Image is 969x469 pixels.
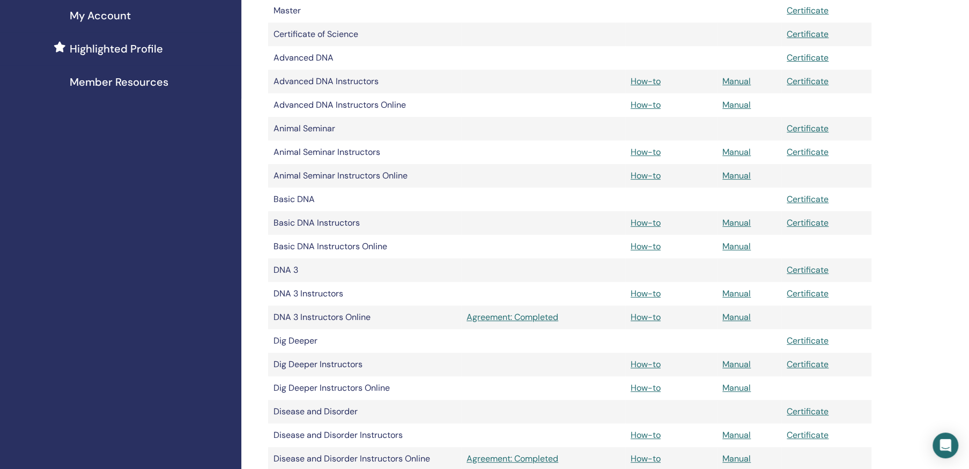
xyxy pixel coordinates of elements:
a: Certificate [787,429,829,441]
div: Open Intercom Messenger [933,433,958,458]
a: Manual [722,170,751,181]
a: How-to [631,359,661,370]
a: Manual [722,288,751,299]
a: Certificate [787,288,829,299]
span: Member Resources [70,74,168,90]
a: Certificate [787,123,829,134]
a: Certificate [787,335,829,346]
a: Certificate [787,52,829,63]
td: DNA 3 Instructors Online [268,306,461,329]
td: Dig Deeper Instructors [268,353,461,376]
td: Disease and Disorder [268,400,461,423]
td: Advanced DNA Instructors [268,70,461,93]
span: My Account [70,8,131,24]
a: Manual [722,217,751,228]
a: Manual [722,429,751,441]
a: Manual [722,359,751,370]
a: Certificate [787,5,829,16]
td: Advanced DNA Instructors Online [268,93,461,117]
a: How-to [631,99,661,110]
a: Manual [722,453,751,464]
a: How-to [631,311,661,323]
a: How-to [631,146,661,158]
a: Certificate [787,217,829,228]
a: Manual [722,99,751,110]
a: Manual [722,311,751,323]
td: Advanced DNA [268,46,461,70]
td: Disease and Disorder Instructors [268,423,461,447]
a: Agreement: Completed [467,311,620,324]
a: Certificate [787,193,829,205]
td: DNA 3 [268,258,461,282]
a: How-to [631,288,661,299]
a: Manual [722,241,751,252]
td: Basic DNA [268,188,461,211]
a: Manual [722,382,751,393]
a: Certificate [787,406,829,417]
a: How-to [631,382,661,393]
a: Certificate [787,359,829,370]
a: Certificate [787,264,829,276]
td: Certificate of Science [268,23,461,46]
a: Manual [722,76,751,87]
a: Certificate [787,146,829,158]
td: Animal Seminar Instructors [268,140,461,164]
a: How-to [631,170,661,181]
td: DNA 3 Instructors [268,282,461,306]
td: Dig Deeper Instructors Online [268,376,461,400]
a: How-to [631,76,661,87]
span: Highlighted Profile [70,41,163,57]
a: How-to [631,429,661,441]
a: Certificate [787,76,829,87]
td: Basic DNA Instructors [268,211,461,235]
td: Animal Seminar Instructors Online [268,164,461,188]
a: Manual [722,146,751,158]
a: How-to [631,217,661,228]
td: Dig Deeper [268,329,461,353]
td: Animal Seminar [268,117,461,140]
a: How-to [631,241,661,252]
td: Basic DNA Instructors Online [268,235,461,258]
a: How-to [631,453,661,464]
a: Agreement: Completed [467,452,620,465]
a: Certificate [787,28,829,40]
